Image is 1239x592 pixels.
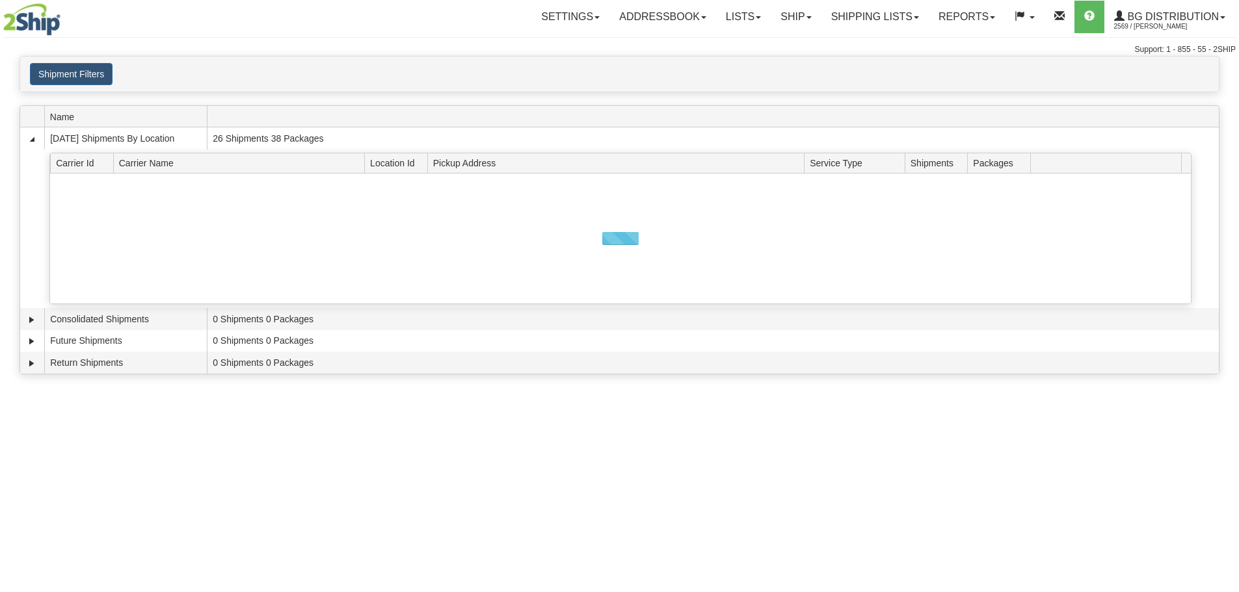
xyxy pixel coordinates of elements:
span: Packages [973,153,1030,173]
a: Shipping lists [821,1,929,33]
button: Shipment Filters [30,63,113,85]
span: Carrier Name [119,153,365,173]
a: Expand [25,313,38,326]
td: 0 Shipments 0 Packages [207,352,1219,374]
td: 0 Shipments 0 Packages [207,308,1219,330]
span: Carrier Id [56,153,113,173]
a: BG Distribution 2569 / [PERSON_NAME] [1104,1,1235,33]
span: Pickup Address [433,153,805,173]
span: Name [50,107,207,127]
span: Service Type [810,153,905,173]
a: Expand [25,335,38,348]
a: Reports [929,1,1005,33]
iframe: chat widget [1209,229,1238,362]
span: Location Id [370,153,427,173]
a: Addressbook [609,1,716,33]
span: 2569 / [PERSON_NAME] [1114,20,1212,33]
td: 0 Shipments 0 Packages [207,330,1219,352]
a: Expand [25,357,38,370]
a: Collapse [25,133,38,146]
td: Consolidated Shipments [44,308,207,330]
td: 26 Shipments 38 Packages [207,127,1219,149]
td: [DATE] Shipments By Location [44,127,207,149]
a: Ship [771,1,821,33]
img: logo2569.jpg [3,3,60,36]
a: Lists [716,1,771,33]
div: Support: 1 - 855 - 55 - 2SHIP [3,44,1236,55]
td: Return Shipments [44,352,207,374]
a: Settings [531,1,609,33]
span: BG Distribution [1125,11,1219,22]
td: Future Shipments [44,330,207,352]
span: Shipments [911,153,968,173]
